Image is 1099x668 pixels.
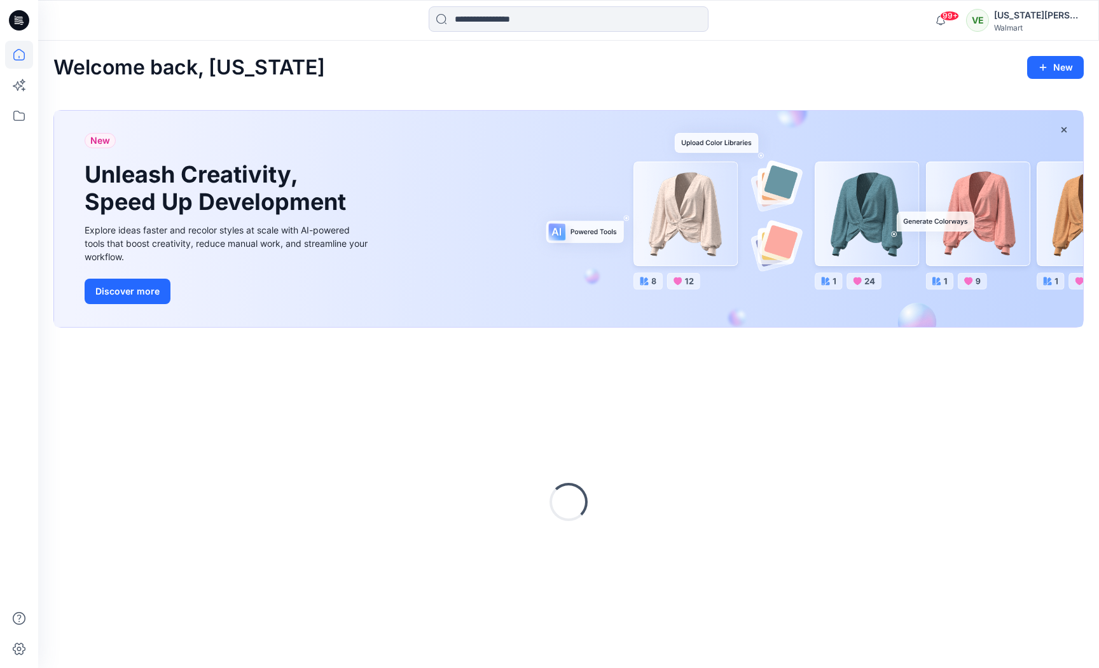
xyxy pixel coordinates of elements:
[85,279,170,304] button: Discover more
[85,279,371,304] a: Discover more
[994,8,1083,23] div: [US_STATE][PERSON_NAME]
[1027,56,1084,79] button: New
[90,133,110,148] span: New
[966,9,989,32] div: VE
[994,23,1083,32] div: Walmart
[940,11,959,21] span: 99+
[85,161,352,216] h1: Unleash Creativity, Speed Up Development
[85,223,371,263] div: Explore ideas faster and recolor styles at scale with AI-powered tools that boost creativity, red...
[53,56,325,80] h2: Welcome back, [US_STATE]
